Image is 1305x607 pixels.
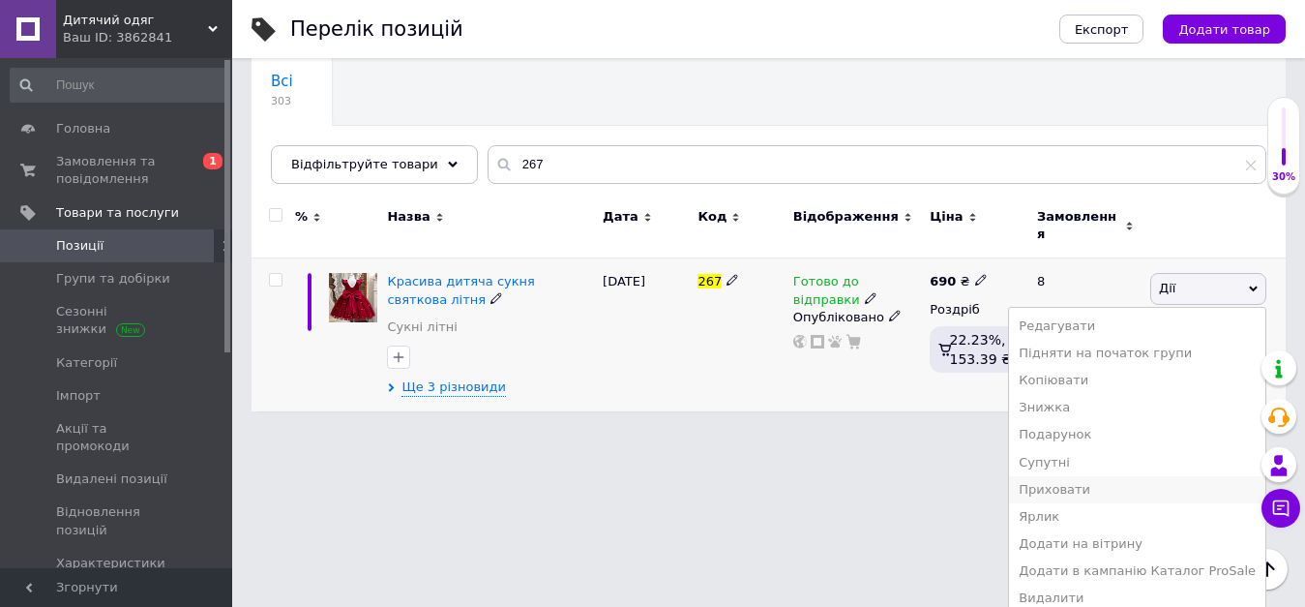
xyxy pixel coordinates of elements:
span: Сезонні знижки [56,303,179,338]
button: Експорт [1059,15,1144,44]
span: Відновлення позицій [56,503,179,538]
span: % [295,208,308,226]
span: Замовлення та повідомлення [56,153,179,188]
li: Ярлик [1009,503,1265,531]
span: 1 [203,153,222,169]
button: Додати товар [1163,15,1286,44]
span: Ще 3 різновиди [401,379,506,397]
li: Підняти на початок групи [1009,340,1265,367]
span: Дата [603,208,638,226]
span: Експорт [1075,22,1129,37]
span: Імпорт [56,387,101,405]
img: Красивое праздничное летнее платье для девочки [329,273,377,321]
button: Чат з покупцем [1261,489,1300,528]
li: Копіювати [1009,367,1265,394]
li: Приховати [1009,476,1265,503]
div: [DATE] [598,258,693,411]
input: Пошук [10,68,228,103]
span: Назва [387,208,430,226]
span: Видалені позиції [56,470,167,488]
div: Опубліковано [793,309,921,326]
span: Ціна [930,208,963,226]
span: Готово до відправки [793,274,860,312]
span: Замовлення [1037,208,1120,243]
span: 267 [697,274,722,288]
div: Роздріб [930,301,1021,319]
a: Сукні літні [387,319,457,336]
span: Характеристики [56,555,165,572]
span: Групи та добірки [56,270,170,288]
li: Додати в кампанію Каталог ProSale [1009,558,1265,585]
span: Додати товар [1178,22,1270,37]
li: Супутні [1009,449,1265,476]
span: Дитячий одяг [63,12,208,29]
span: Акції та промокоди [56,420,179,455]
li: Подарунок [1009,421,1265,448]
span: Код [697,208,727,226]
div: Ваш ID: 3862841 [63,29,232,46]
span: Дії [1159,281,1175,295]
button: Наверх [1247,549,1288,590]
span: Всі [271,73,293,90]
span: Позиції [56,237,104,255]
span: Головна [56,120,110,137]
span: 22.23%, 153.39 ₴ [950,332,1012,367]
b: 690 [930,274,956,288]
li: Додати на вітрину [1009,531,1265,558]
span: 303 [271,94,293,108]
div: 8 [1025,258,1145,411]
div: ₴ [930,273,987,290]
div: Перелік позицій [290,19,463,40]
span: Категорії [56,354,117,372]
span: Відображення [793,208,899,226]
span: Товари та послуги [56,204,179,222]
li: Редагувати [1009,313,1265,340]
span: Відфільтруйте товари [291,157,438,171]
input: Пошук по назві позиції, артикулу і пошуковим запитам [488,145,1266,184]
li: Знижка [1009,394,1265,421]
a: Красива дитяча сукня святкова літня [387,274,534,306]
div: 30% [1268,170,1299,184]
